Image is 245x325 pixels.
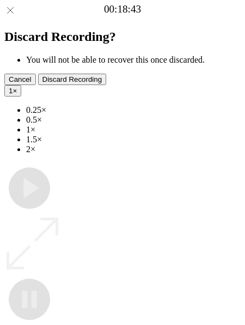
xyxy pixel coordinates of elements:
[4,29,241,44] h2: Discard Recording?
[26,115,241,125] li: 0.5×
[26,135,241,145] li: 1.5×
[26,55,241,65] li: You will not be able to recover this once discarded.
[9,87,13,95] span: 1
[26,105,241,115] li: 0.25×
[4,85,21,97] button: 1×
[26,145,241,154] li: 2×
[26,125,241,135] li: 1×
[4,74,36,85] button: Cancel
[38,74,107,85] button: Discard Recording
[104,3,141,15] a: 00:18:43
